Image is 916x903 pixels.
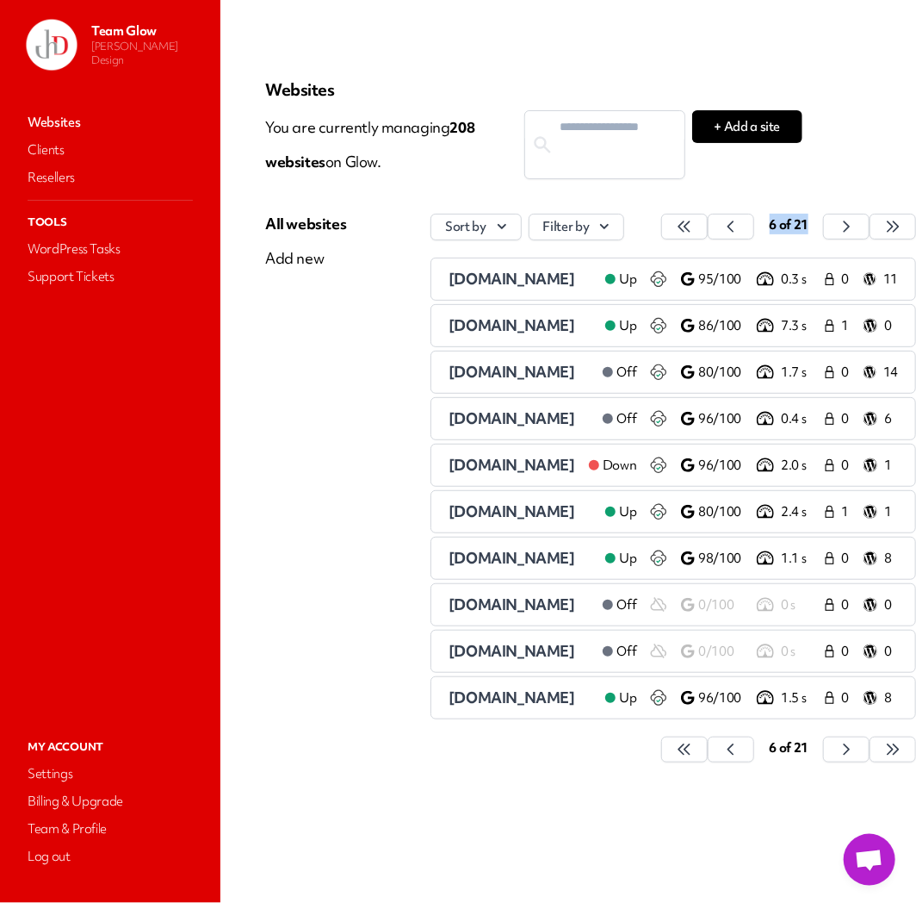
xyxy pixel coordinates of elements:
a: 14 [863,362,898,383]
a: 0 [822,269,857,290]
a: 8 [863,548,898,569]
span: 0 [841,457,854,475]
a: 86/100 7.3 s [681,315,822,336]
p: 95/100 [698,271,753,289]
a: Websites [24,110,196,134]
span: 0 [841,596,854,614]
span: s [319,152,325,171]
p: 80/100 [698,364,753,382]
a: 95/100 0.3 s [681,269,822,290]
p: 0.3 s [781,271,822,289]
p: 0 [884,596,898,614]
span: 0 [841,410,854,428]
a: [DOMAIN_NAME] [449,501,591,522]
span: [DOMAIN_NAME] [449,641,575,661]
span: 6 of 21 [770,216,809,234]
a: 0 [863,315,898,336]
p: 80/100 [698,503,753,521]
a: 0 [822,641,857,662]
a: Up [591,501,650,522]
p: 1 [884,503,898,521]
a: 98/100 1.1 s [681,548,822,569]
span: 0 [841,643,854,661]
span: Up [619,317,636,335]
span: 1 [841,503,854,521]
span: [DOMAIN_NAME] [449,269,575,289]
button: Filter by [529,214,625,240]
span: Up [619,271,636,289]
span: 0 [841,689,854,707]
a: [DOMAIN_NAME] [449,455,575,476]
span: 1 [841,317,854,335]
span: 0 [841,550,854,568]
p: 1.5 s [781,689,822,707]
a: [DOMAIN_NAME] [449,641,589,662]
span: [DOMAIN_NAME] [449,688,575,707]
span: [DOMAIN_NAME] [449,548,575,568]
a: 6 [863,408,898,429]
p: 0 s [781,596,822,614]
a: 1 [822,501,857,522]
p: 86/100 [698,317,753,335]
a: 1 [822,315,857,336]
a: Up [591,269,650,290]
a: 0 [822,455,857,476]
a: Billing & Upgrade [24,789,196,813]
p: Websites [265,79,802,100]
a: Clients [24,138,196,162]
p: You are currently managing on Glow. [265,110,524,179]
span: [DOMAIN_NAME] [449,408,575,428]
p: 8 [884,550,898,568]
a: Settings [24,762,196,786]
p: 98/100 [698,550,753,568]
a: 11 [863,269,898,290]
a: [DOMAIN_NAME] [449,408,589,429]
a: 0 [863,641,898,662]
span: [DOMAIN_NAME] [449,501,575,521]
a: Off [589,408,650,429]
a: Open chat [844,834,895,886]
a: [DOMAIN_NAME] [449,548,591,569]
span: 6 of 21 [770,739,809,757]
a: Resellers [24,165,196,190]
p: 1.7 s [781,364,822,382]
a: Down [575,455,651,476]
a: 0 [822,688,857,708]
span: Off [616,410,636,428]
p: 0 [884,643,898,661]
p: 96/100 [698,457,753,475]
a: [DOMAIN_NAME] [449,269,591,290]
a: Up [591,548,650,569]
a: Team & Profile [24,817,196,841]
a: 0 [863,595,898,615]
a: 0 [822,595,857,615]
span: Off [616,364,636,382]
span: [DOMAIN_NAME] [449,362,575,382]
a: Up [591,688,650,708]
p: 0/100 [698,643,753,661]
p: Tools [24,211,196,234]
p: [PERSON_NAME] Design [91,40,207,67]
p: 7.3 s [781,317,822,335]
a: 96/100 2.0 s [681,455,822,476]
span: [DOMAIN_NAME] [449,315,575,335]
a: Off [589,641,650,662]
a: [DOMAIN_NAME] [449,362,589,383]
a: Support Tickets [24,265,196,289]
a: 1 [863,455,898,476]
a: WordPress Tasks [24,237,196,261]
a: 8 [863,688,898,708]
p: 6 [884,410,898,428]
span: Off [616,643,636,661]
a: 96/100 1.5 s [681,688,822,708]
p: 96/100 [698,410,753,428]
a: Log out [24,844,196,869]
p: 1.1 s [781,550,822,568]
span: 0 [841,364,854,382]
p: My Account [24,736,196,758]
p: 2.0 s [781,457,822,475]
p: Team Glow [91,22,207,40]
